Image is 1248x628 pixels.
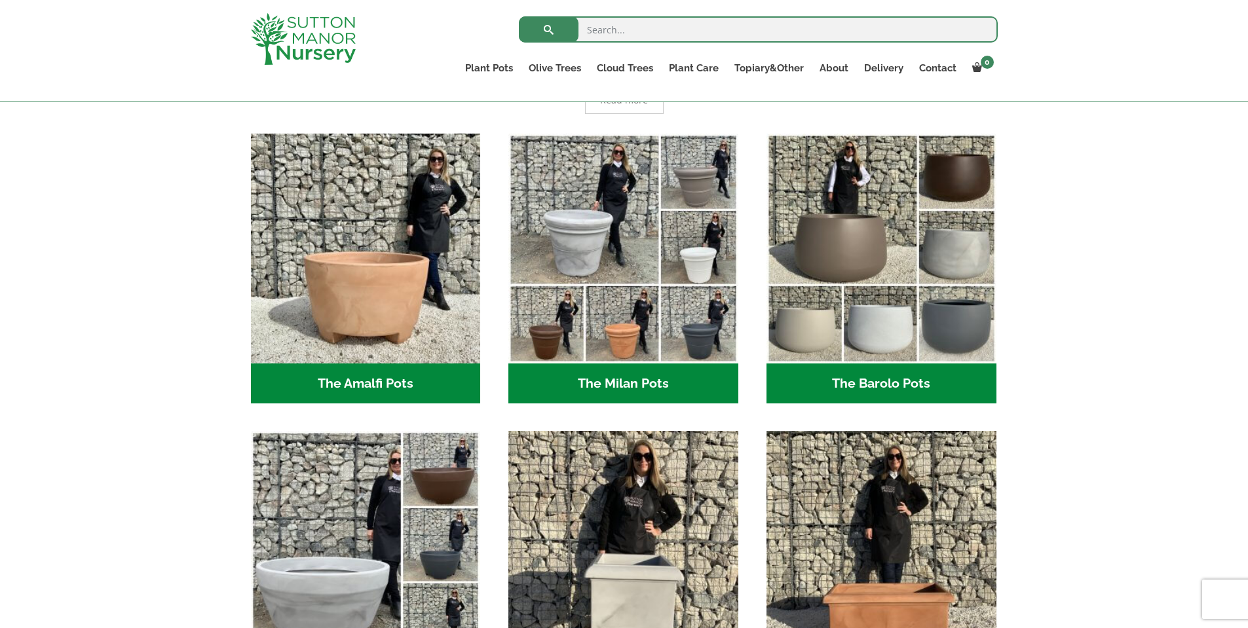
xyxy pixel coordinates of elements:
a: Cloud Trees [589,59,661,77]
a: Visit product category The Amalfi Pots [251,134,481,403]
input: Search... [519,16,998,43]
a: Topiary&Other [727,59,812,77]
a: 0 [964,59,998,77]
a: Visit product category The Milan Pots [508,134,738,403]
h2: The Milan Pots [508,363,738,404]
a: About [812,59,856,77]
a: Plant Care [661,59,727,77]
span: 0 [981,56,994,69]
a: Plant Pots [457,59,521,77]
span: Read more [600,96,648,105]
h2: The Amalfi Pots [251,363,481,404]
a: Olive Trees [521,59,589,77]
a: Visit product category The Barolo Pots [766,134,996,403]
img: The Barolo Pots [766,134,996,363]
img: The Milan Pots [508,134,738,363]
h2: The Barolo Pots [766,363,996,404]
a: Delivery [856,59,911,77]
img: The Amalfi Pots [251,134,481,363]
img: logo [251,13,356,65]
a: Contact [911,59,964,77]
